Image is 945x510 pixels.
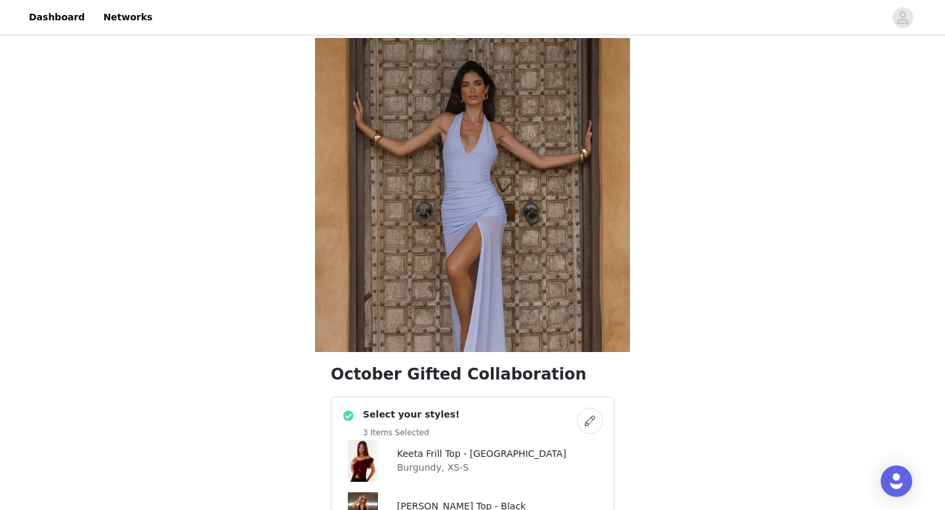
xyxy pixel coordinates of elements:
[95,3,160,32] a: Networks
[331,363,614,386] h1: October Gifted Collaboration
[315,38,630,352] img: campaign image
[363,408,459,422] h4: Select your styles!
[348,440,378,482] img: Keeta Frill Top - Burgundy
[21,3,93,32] a: Dashboard
[881,465,912,497] div: Open Intercom Messenger
[363,427,459,439] h5: 3 Items Selected
[397,461,566,475] p: Burgundy, XS-S
[896,7,909,28] div: avatar
[397,447,566,461] h4: Keeta Frill Top - [GEOGRAPHIC_DATA]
